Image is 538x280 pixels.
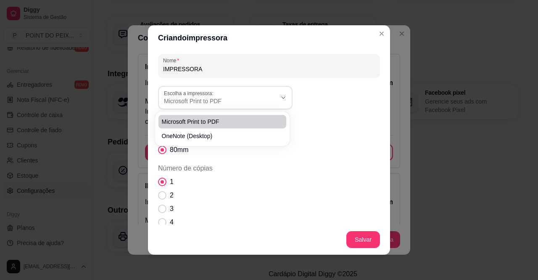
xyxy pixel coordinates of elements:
[170,190,174,200] span: 2
[170,217,174,227] span: 4
[170,204,174,214] span: 3
[163,65,375,73] input: Nome
[158,163,380,227] div: Número de cópias
[164,90,216,97] label: Escolha a impressora:
[163,57,182,64] label: Nome
[162,117,274,126] span: Microsoft Print to PDF
[346,231,380,248] button: Salvar
[162,132,274,140] span: OneNote (Desktop)
[148,25,390,51] header: Criando impressora
[164,97,277,105] span: Microsoft Print to PDF
[158,163,380,173] span: Número de cópias
[170,145,188,155] span: 80mm
[375,27,388,40] button: Close
[170,177,174,187] span: 1
[158,118,380,155] div: Tamanho do papel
